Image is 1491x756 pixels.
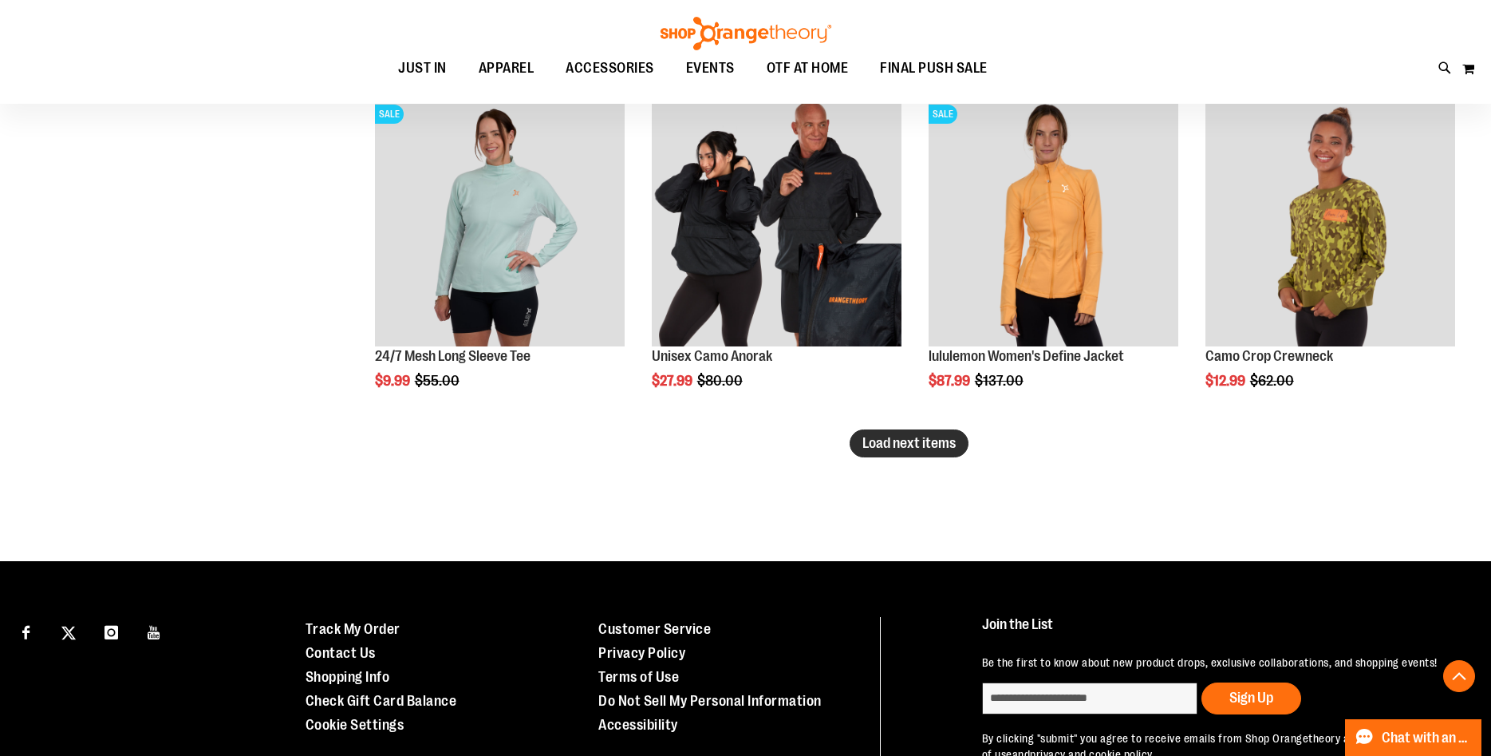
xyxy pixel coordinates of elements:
div: product [921,89,1186,429]
img: Product image for Unisex Camo Anorak [652,97,901,346]
span: ACCESSORIES [566,50,654,86]
p: Be the first to know about new product drops, exclusive collaborations, and shopping events! [982,655,1455,671]
a: ACCESSORIES [550,50,670,87]
a: OTF AT HOME [751,50,865,87]
a: Product image for Unisex Camo Anorak [652,97,901,349]
button: Sign Up [1201,683,1301,714]
a: EVENTS [670,50,751,87]
a: Visit our Instagram page [97,617,125,645]
div: product [367,89,633,429]
a: Accessibility [598,717,678,733]
button: Load next items [850,429,968,457]
span: SALE [929,105,957,124]
img: Product image for lululemon Define Jacket [929,97,1178,346]
a: Customer Service [598,621,711,637]
a: lululemon Women's Define Jacket [929,348,1124,364]
span: $55.00 [415,373,462,389]
a: Visit our X page [55,617,83,645]
a: APPAREL [463,50,550,87]
span: OTF AT HOME [767,50,849,86]
img: Product image for Camo Crop Crewneck [1205,97,1455,346]
h4: Join the List [982,617,1455,647]
span: Sign Up [1229,690,1273,706]
a: Do Not Sell My Personal Information [598,693,822,709]
span: APPAREL [479,50,534,86]
span: JUST IN [398,50,447,86]
a: 24/7 Mesh Long Sleeve TeeSALE [375,97,625,349]
span: $137.00 [975,373,1026,389]
span: $87.99 [929,373,972,389]
a: Track My Order [306,621,400,637]
a: Privacy Policy [598,645,685,661]
span: FINAL PUSH SALE [880,50,988,86]
span: $27.99 [652,373,695,389]
span: $80.00 [697,373,745,389]
a: Contact Us [306,645,376,661]
a: Shopping Info [306,669,390,685]
a: Visit our Youtube page [140,617,168,645]
button: Chat with an Expert [1345,719,1482,756]
a: Terms of Use [598,669,679,685]
span: $12.99 [1205,373,1248,389]
span: $62.00 [1250,373,1296,389]
img: Twitter [61,626,76,640]
a: Camo Crop Crewneck [1205,348,1333,364]
a: Check Gift Card Balance [306,693,457,709]
div: product [1197,89,1463,429]
a: Visit our Facebook page [12,617,40,645]
a: Unisex Camo Anorak [652,348,772,364]
a: Product image for Camo Crop Crewneck [1205,97,1455,349]
a: Product image for lululemon Define JacketSALE [929,97,1178,349]
span: Chat with an Expert [1382,730,1472,746]
a: 24/7 Mesh Long Sleeve Tee [375,348,531,364]
img: 24/7 Mesh Long Sleeve Tee [375,97,625,346]
a: FINAL PUSH SALE [864,50,1004,86]
input: enter email [982,683,1197,714]
span: Load next items [862,435,956,451]
span: SALE [375,105,404,124]
span: EVENTS [686,50,735,86]
a: Cookie Settings [306,717,404,733]
img: Shop Orangetheory [658,17,834,50]
span: $9.99 [375,373,412,389]
button: Back To Top [1443,660,1475,692]
a: JUST IN [382,50,463,87]
div: product [644,89,909,429]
